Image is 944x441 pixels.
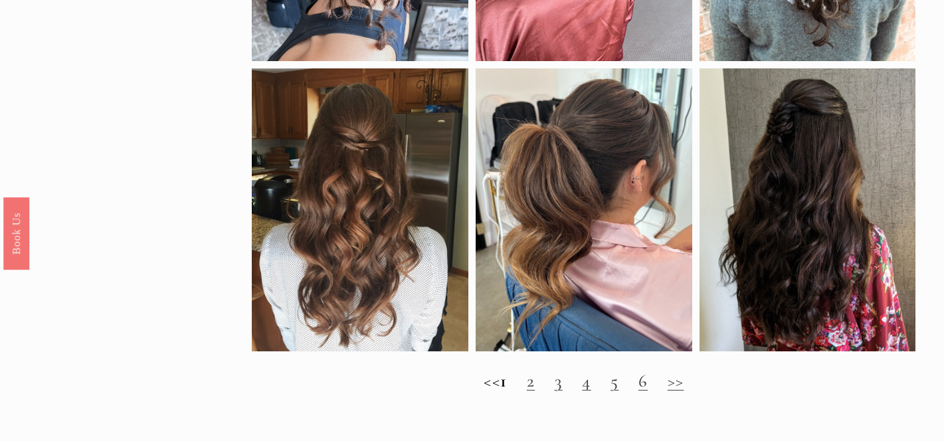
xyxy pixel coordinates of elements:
[555,370,563,392] a: 3
[611,370,618,392] a: 5
[500,370,507,392] strong: 1
[527,370,535,392] a: 2
[638,370,648,392] a: 6
[668,370,684,392] a: >>
[3,197,29,270] a: Book Us
[252,371,915,392] h2: <<
[582,370,591,392] a: 4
